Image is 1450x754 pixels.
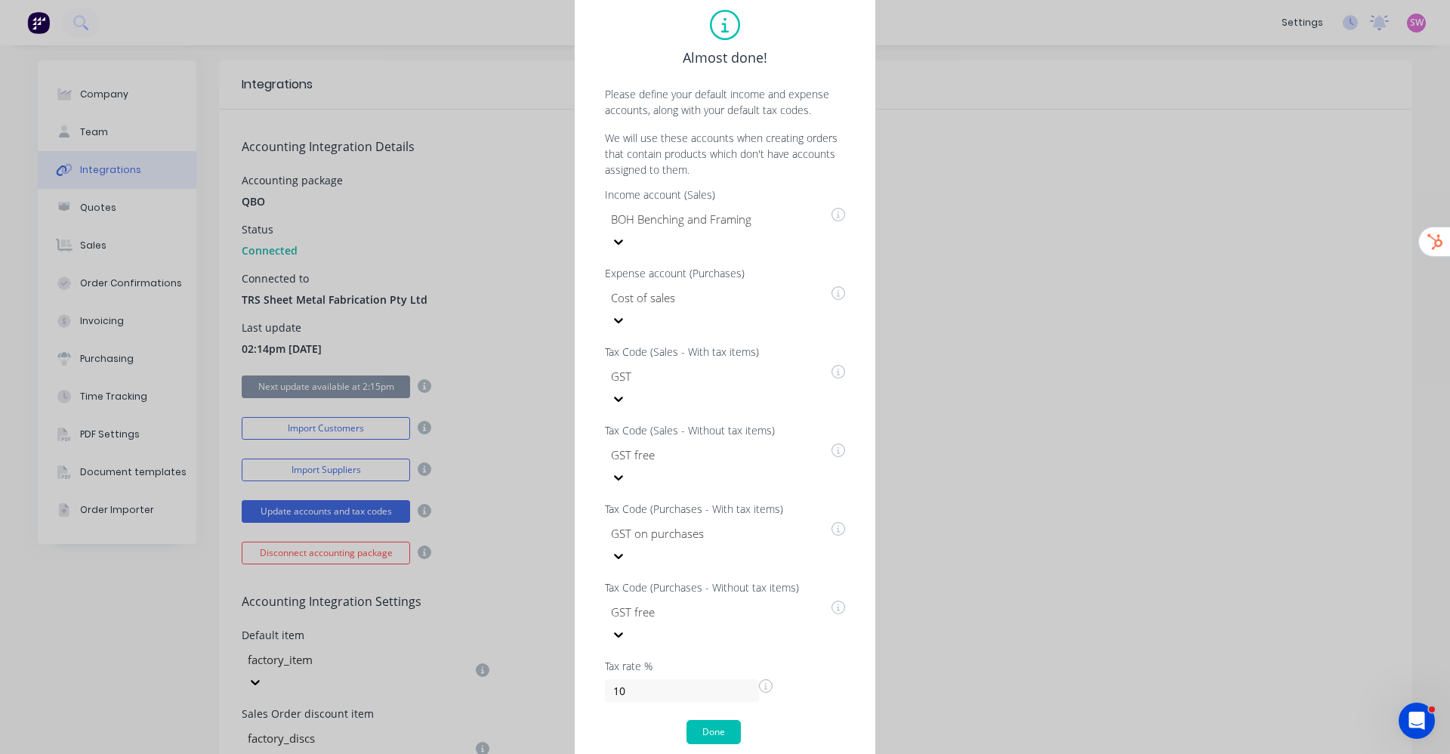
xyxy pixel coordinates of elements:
[605,582,845,593] div: Tax Code (Purchases - Without tax items)
[605,661,773,672] div: Tax rate %
[605,504,845,515] div: Tax Code (Purchases - With tax items)
[605,425,845,436] div: Tax Code (Sales - Without tax items)
[590,86,860,118] p: Please define your default income and expense accounts, along with your default tax codes.
[605,347,845,357] div: Tax Code (Sales - With tax items)
[686,720,741,744] button: Done
[27,11,50,34] img: Factory
[605,268,845,279] div: Expense account (Purchases)
[605,190,845,200] div: Income account (Sales)
[683,48,767,68] span: Almost done!
[590,130,860,178] p: We will use these accounts when creating orders that contain products which don't have accounts a...
[1399,703,1435,739] iframe: Intercom live chat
